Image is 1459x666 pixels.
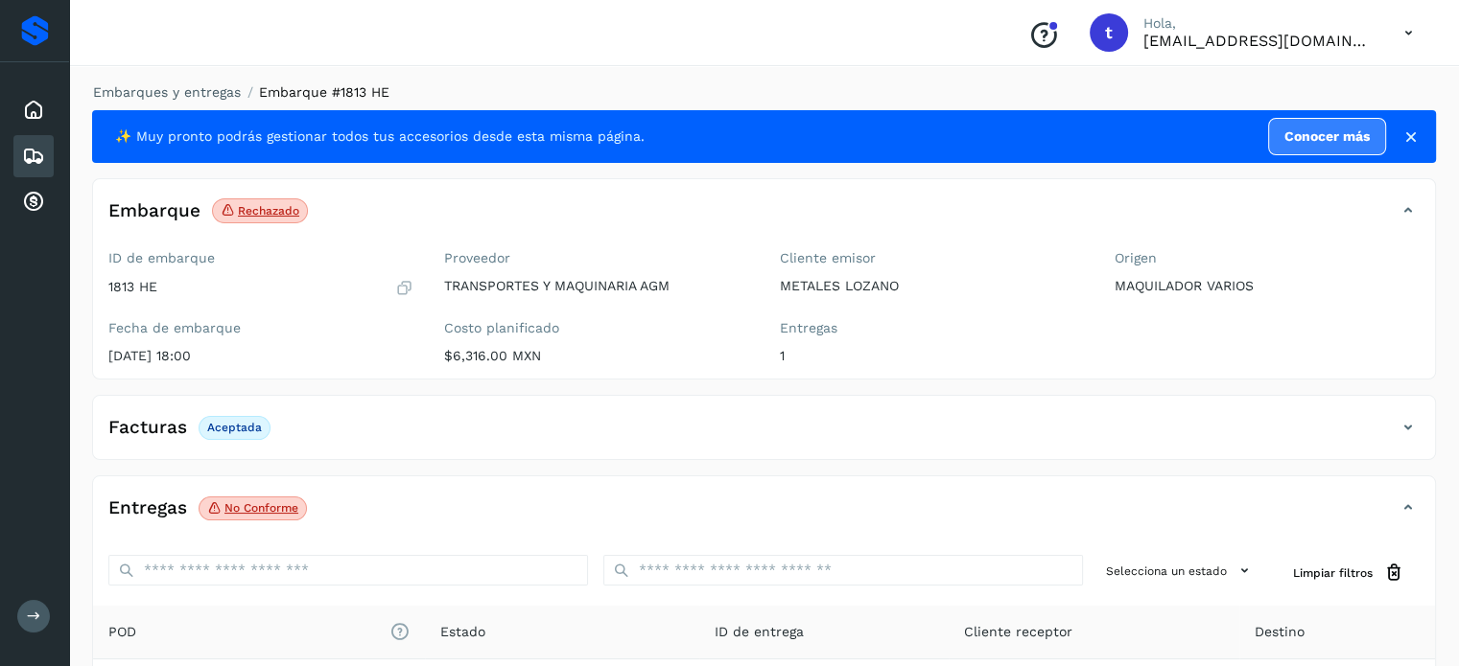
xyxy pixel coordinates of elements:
[108,622,410,642] span: POD
[259,84,389,100] span: Embarque #1813 HE
[224,501,298,515] p: No conforme
[108,200,200,222] h4: Embarque
[13,89,54,131] div: Inicio
[444,278,749,294] p: TRANSPORTES Y MAQUINARIA AGM
[1143,32,1374,50] p: transportesymaquinariaagm@gmail.com
[444,348,749,364] p: $6,316.00 MXN
[964,622,1072,642] span: Cliente receptor
[715,622,804,642] span: ID de entrega
[92,82,1436,103] nav: breadcrumb
[1268,118,1386,155] a: Conocer más
[13,181,54,223] div: Cuentas por cobrar
[108,417,187,439] h4: Facturas
[1255,622,1305,642] span: Destino
[108,320,413,336] label: Fecha de embarque
[108,279,157,295] p: 1813 HE
[108,497,187,519] h4: Entregas
[780,348,1085,364] p: 1
[780,250,1085,266] label: Cliente emisor
[444,250,749,266] label: Proveedor
[115,126,645,147] span: ✨ Muy pronto podrás gestionar todos tus accesorios desde esta misma página.
[238,204,299,218] p: Rechazado
[444,320,749,336] label: Costo planificado
[1143,15,1374,32] p: Hola,
[93,195,1435,242] div: EmbarqueRechazado
[1098,555,1262,586] button: Selecciona un estado
[108,250,413,266] label: ID de embarque
[1115,278,1420,294] p: MAQUILADOR VARIOS
[93,411,1435,459] div: FacturasAceptada
[1278,555,1420,590] button: Limpiar filtros
[1293,564,1373,582] span: Limpiar filtros
[207,421,262,434] p: Aceptada
[108,348,413,364] p: [DATE] 18:00
[780,278,1085,294] p: METALES LOZANO
[440,622,485,642] span: Estado
[93,84,241,100] a: Embarques y entregas
[93,492,1435,540] div: EntregasNo conforme
[13,135,54,177] div: Embarques
[1115,250,1420,266] label: Origen
[780,320,1085,336] label: Entregas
